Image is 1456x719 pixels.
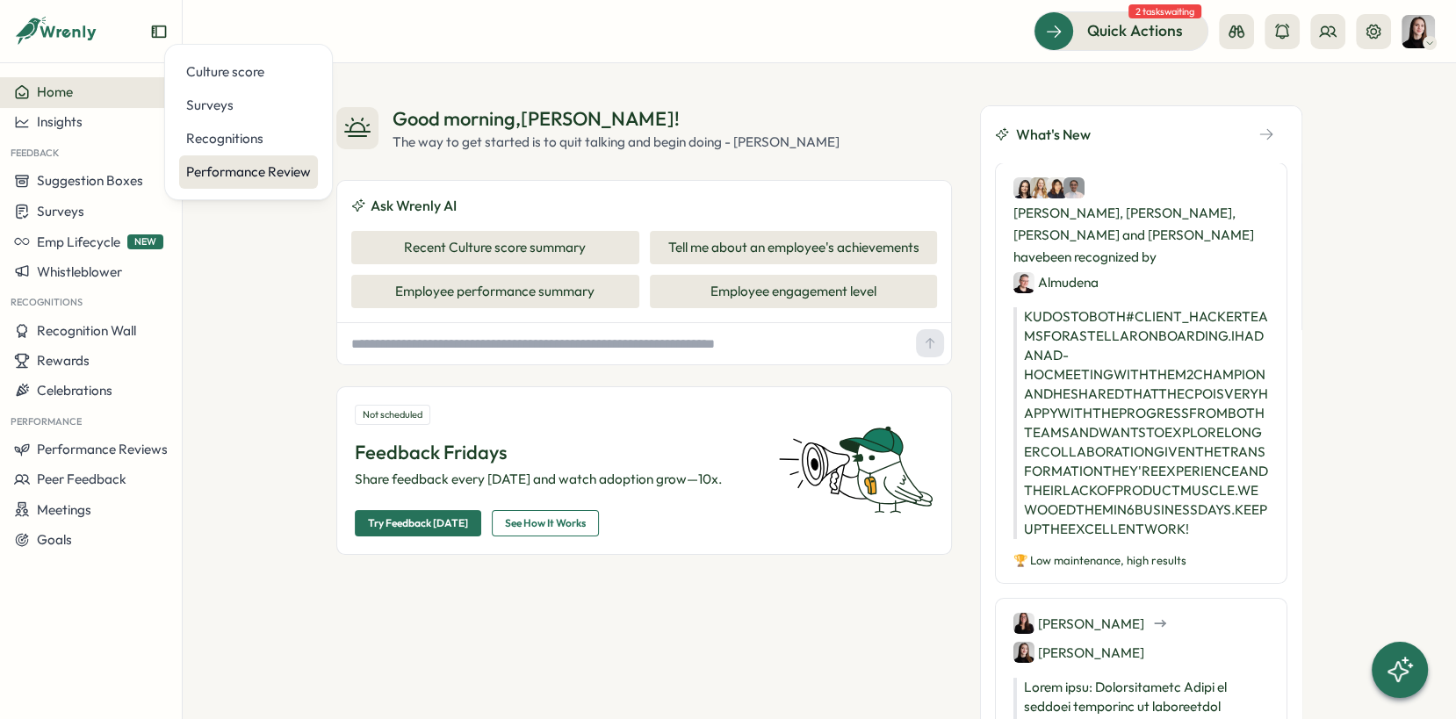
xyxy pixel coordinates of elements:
[150,23,168,40] button: Expand sidebar
[351,275,639,308] button: Employee performance summary
[393,133,840,152] div: The way to get started is to quit talking and begin doing - [PERSON_NAME]
[37,471,126,487] span: Peer Feedback
[1013,613,1144,635] div: [PERSON_NAME]
[1013,642,1034,663] img: Elena Ladushyna
[355,405,430,425] div: Not scheduled
[186,62,311,82] div: Culture score
[1402,15,1435,48] img: Elena Ladushyna
[368,511,468,536] span: Try Feedback [DATE]
[505,511,586,536] span: See How It Works
[37,172,143,189] span: Suggestion Boxes
[371,195,457,217] span: Ask Wrenly AI
[37,83,73,100] span: Home
[37,234,120,250] span: Emp Lifecycle
[355,439,757,466] p: Feedback Fridays
[1034,11,1208,50] button: Quick Actions
[37,531,72,548] span: Goals
[1013,613,1034,634] img: Adriana Fosca
[492,510,599,536] button: See How It Works
[37,113,83,130] span: Insights
[186,96,311,115] div: Surveys
[37,441,168,457] span: Performance Reviews
[37,352,90,369] span: Rewards
[355,470,757,489] p: Share feedback every [DATE] and watch adoption grow—10x.
[1013,553,1269,569] p: 🏆 Low maintenance, high results
[1013,177,1269,293] div: [PERSON_NAME], [PERSON_NAME], [PERSON_NAME] and [PERSON_NAME] have been recognized by
[1128,4,1201,18] span: 2 tasks waiting
[351,231,639,264] button: Recent Culture score summary
[179,122,318,155] a: Recognitions
[37,501,91,518] span: Meetings
[127,234,163,249] span: NEW
[179,55,318,89] a: Culture score
[1030,177,1051,198] img: Sarah Stratford
[1013,272,1034,293] img: Almudena Bernardos
[37,203,84,219] span: Surveys
[1063,177,1085,198] img: Amna Khattak
[179,155,318,189] a: Performance Review
[1047,177,1068,198] img: Zara Malik
[37,263,122,280] span: Whistleblower
[355,510,481,536] button: Try Feedback [DATE]
[1013,177,1034,198] img: Elisabetta ​Casagrande
[1087,19,1183,42] span: Quick Actions
[393,105,840,133] div: Good morning , [PERSON_NAME] !
[37,322,136,339] span: Recognition Wall
[186,129,311,148] div: Recognitions
[37,382,112,399] span: Celebrations
[1013,271,1099,293] div: Almudena
[179,89,318,122] a: Surveys
[1013,307,1269,539] p: KUDOS TO BOTH #CLIENT_HACKER TEAMS FOR A STELLAR ONBOARDING. I HAD AN AD-HOC MEETING WITH THE M2 ...
[1016,124,1091,146] span: What's New
[186,162,311,182] div: Performance Review
[650,275,938,308] button: Employee engagement level
[650,231,938,264] button: Tell me about an employee's achievements
[1013,642,1144,664] div: [PERSON_NAME]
